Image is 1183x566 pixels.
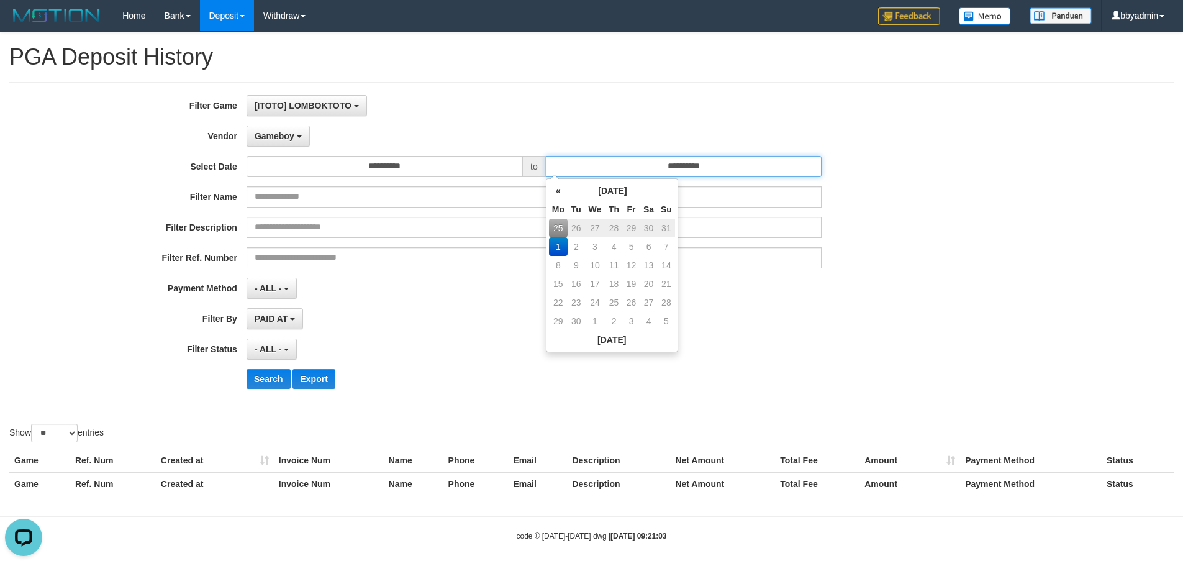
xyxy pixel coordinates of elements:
[384,472,443,495] th: Name
[549,219,568,237] td: 25
[775,449,859,472] th: Total Fee
[605,200,623,219] th: Th
[509,472,568,495] th: Email
[585,275,605,293] td: 17
[623,293,640,312] td: 26
[605,256,623,275] td: 11
[70,449,156,472] th: Ref. Num
[156,472,274,495] th: Created at
[568,293,585,312] td: 23
[568,200,585,219] th: Tu
[9,472,70,495] th: Game
[5,5,42,42] button: Open LiveChat chat widget
[567,472,670,495] th: Description
[255,314,288,324] span: PAID AT
[585,293,605,312] td: 24
[568,256,585,275] td: 9
[640,293,658,312] td: 27
[1102,472,1174,495] th: Status
[1030,7,1092,24] img: panduan.png
[670,449,775,472] th: Net Amount
[605,293,623,312] td: 25
[9,449,70,472] th: Game
[247,369,291,389] button: Search
[9,424,104,442] label: Show entries
[247,308,303,329] button: PAID AT
[255,283,282,293] span: - ALL -
[623,312,640,331] td: 3
[640,312,658,331] td: 4
[567,449,670,472] th: Description
[658,237,675,256] td: 7
[878,7,940,25] img: Feedback.jpg
[568,219,585,237] td: 26
[960,472,1102,495] th: Payment Method
[549,312,568,331] td: 29
[585,312,605,331] td: 1
[623,219,640,237] td: 29
[509,449,568,472] th: Email
[247,278,297,299] button: - ALL -
[658,219,675,237] td: 31
[568,181,658,200] th: [DATE]
[605,219,623,237] td: 28
[274,472,384,495] th: Invoice Num
[585,200,605,219] th: We
[70,472,156,495] th: Ref. Num
[610,532,666,541] strong: [DATE] 09:21:03
[247,95,367,116] button: [ITOTO] LOMBOKTOTO
[549,331,675,349] th: [DATE]
[255,344,282,354] span: - ALL -
[549,200,568,219] th: Mo
[568,237,585,256] td: 2
[292,369,335,389] button: Export
[658,293,675,312] td: 28
[568,312,585,331] td: 30
[568,275,585,293] td: 16
[549,181,568,200] th: «
[640,275,658,293] td: 20
[623,275,640,293] td: 19
[623,237,640,256] td: 5
[274,449,384,472] th: Invoice Num
[775,472,859,495] th: Total Fee
[605,312,623,331] td: 2
[549,256,568,275] td: 8
[623,256,640,275] td: 12
[640,237,658,256] td: 6
[640,219,658,237] td: 30
[640,200,658,219] th: Sa
[31,424,78,442] select: Showentries
[670,472,775,495] th: Net Amount
[549,293,568,312] td: 22
[960,449,1102,472] th: Payment Method
[255,131,294,141] span: Gameboy
[9,45,1174,70] h1: PGA Deposit History
[549,275,568,293] td: 15
[959,7,1011,25] img: Button%20Memo.svg
[605,275,623,293] td: 18
[658,312,675,331] td: 5
[443,449,509,472] th: Phone
[384,449,443,472] th: Name
[1102,449,1174,472] th: Status
[585,256,605,275] td: 10
[443,472,509,495] th: Phone
[859,472,960,495] th: Amount
[585,219,605,237] td: 27
[658,256,675,275] td: 14
[247,126,310,147] button: Gameboy
[640,256,658,275] td: 13
[255,101,351,111] span: [ITOTO] LOMBOKTOTO
[658,200,675,219] th: Su
[156,449,274,472] th: Created at
[585,237,605,256] td: 3
[549,237,568,256] td: 1
[623,200,640,219] th: Fr
[859,449,960,472] th: Amount
[517,532,667,541] small: code © [DATE]-[DATE] dwg |
[9,6,104,25] img: MOTION_logo.png
[522,156,546,177] span: to
[658,275,675,293] td: 21
[247,339,297,360] button: - ALL -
